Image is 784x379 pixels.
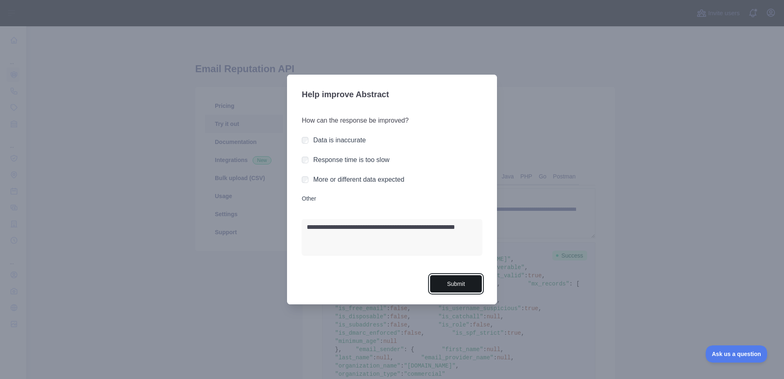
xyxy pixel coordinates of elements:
[302,116,482,126] h3: How can the response be improved?
[706,345,768,363] iframe: Toggle Customer Support
[302,194,482,203] label: Other
[313,156,390,163] label: Response time is too slow
[313,176,404,183] label: More or different data expected
[302,84,482,106] h3: Help improve Abstract
[313,137,366,144] label: Data is inaccurate
[430,275,482,293] button: Submit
